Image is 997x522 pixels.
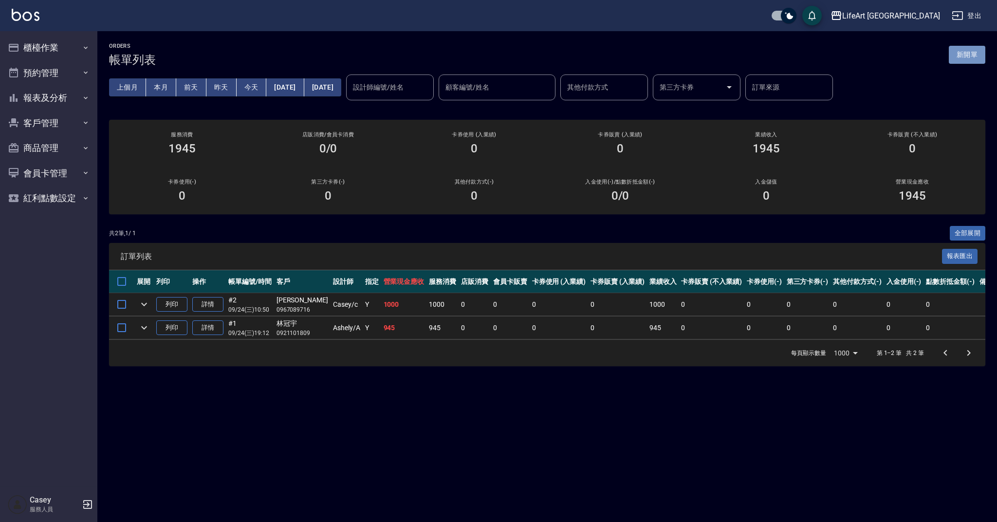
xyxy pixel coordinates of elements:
h2: 其他付款方式(-) [413,179,535,185]
p: 每頁顯示數量 [791,349,826,357]
a: 報表匯出 [942,251,978,261]
button: 全部展開 [950,226,986,241]
th: 營業現金應收 [381,270,427,293]
h3: 帳單列表 [109,53,156,67]
button: 預約管理 [4,60,93,86]
p: 共 2 筆, 1 / 1 [109,229,136,238]
h3: 0 [471,142,478,155]
h3: 服務消費 [121,131,243,138]
button: [DATE] [266,78,304,96]
h2: ORDERS [109,43,156,49]
th: 展開 [134,270,154,293]
h2: 業績收入 [705,131,828,138]
th: 帳單編號/時間 [226,270,274,293]
td: 0 [530,317,589,339]
th: 業績收入 [647,270,679,293]
td: 0 [679,293,744,316]
button: 列印 [156,320,187,336]
h3: 0 [909,142,916,155]
button: 今天 [237,78,267,96]
h3: 0 [471,189,478,203]
td: 0 [491,317,530,339]
p: 09/24 (三) 10:50 [228,305,272,314]
td: 0 [831,317,884,339]
th: 設計師 [331,270,363,293]
td: 0 [588,317,647,339]
td: 0 [831,293,884,316]
a: 詳情 [192,297,223,312]
th: 點數折抵金額(-) [923,270,977,293]
button: 報表匯出 [942,249,978,264]
p: 0921101809 [277,329,328,337]
p: 第 1–2 筆 共 2 筆 [877,349,924,357]
h3: 1945 [753,142,780,155]
td: 0 [744,317,784,339]
td: 0 [784,317,831,339]
button: expand row [137,320,151,335]
td: 945 [381,317,427,339]
h2: 營業現金應收 [851,179,974,185]
button: 新開單 [949,46,985,64]
div: LifeArt [GEOGRAPHIC_DATA] [842,10,940,22]
h2: 入金使用(-) /點數折抵金額(-) [559,179,682,185]
button: LifeArt [GEOGRAPHIC_DATA] [827,6,944,26]
button: 列印 [156,297,187,312]
img: Person [8,495,27,514]
h3: 1945 [168,142,196,155]
button: save [802,6,822,25]
td: 0 [884,317,924,339]
h2: 卡券販賣 (不入業績) [851,131,974,138]
p: 服務人員 [30,505,79,514]
h2: 第三方卡券(-) [267,179,389,185]
th: 第三方卡券(-) [784,270,831,293]
button: 報表及分析 [4,85,93,111]
div: 林冠宇 [277,318,328,329]
td: #1 [226,317,274,339]
th: 指定 [363,270,381,293]
h3: 0 [763,189,770,203]
th: 會員卡販賣 [491,270,530,293]
th: 備註 [977,270,996,293]
td: 1000 [426,293,459,316]
h2: 卡券使用(-) [121,179,243,185]
button: 會員卡管理 [4,161,93,186]
button: expand row [137,297,151,312]
td: Y [363,293,381,316]
td: 0 [491,293,530,316]
button: 本月 [146,78,176,96]
td: 945 [426,317,459,339]
p: 09/24 (三) 19:12 [228,329,272,337]
div: 1000 [830,340,861,366]
h3: 0 [325,189,332,203]
td: 0 [784,293,831,316]
th: 列印 [154,270,190,293]
th: 店販消費 [459,270,491,293]
th: 卡券販賣 (不入業績) [679,270,744,293]
h3: 1945 [899,189,926,203]
button: 紅利點數設定 [4,186,93,211]
th: 卡券使用(-) [744,270,784,293]
button: 登出 [948,7,985,25]
button: 前天 [176,78,206,96]
td: Casey /c [331,293,363,316]
h2: 入金儲值 [705,179,828,185]
h2: 店販消費 /會員卡消費 [267,131,389,138]
h3: 0 /0 [611,189,629,203]
p: 0967089716 [277,305,328,314]
td: 0 [744,293,784,316]
h3: 0 [617,142,624,155]
td: 0 [884,293,924,316]
div: [PERSON_NAME] [277,295,328,305]
h5: Casey [30,495,79,505]
button: [DATE] [304,78,341,96]
th: 卡券使用 (入業績) [530,270,589,293]
td: 1000 [381,293,427,316]
button: 上個月 [109,78,146,96]
h2: 卡券販賣 (入業績) [559,131,682,138]
td: 0 [459,317,491,339]
td: 0 [679,317,744,339]
th: 其他付款方式(-) [831,270,884,293]
th: 客戶 [274,270,331,293]
td: 0 [530,293,589,316]
td: #2 [226,293,274,316]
